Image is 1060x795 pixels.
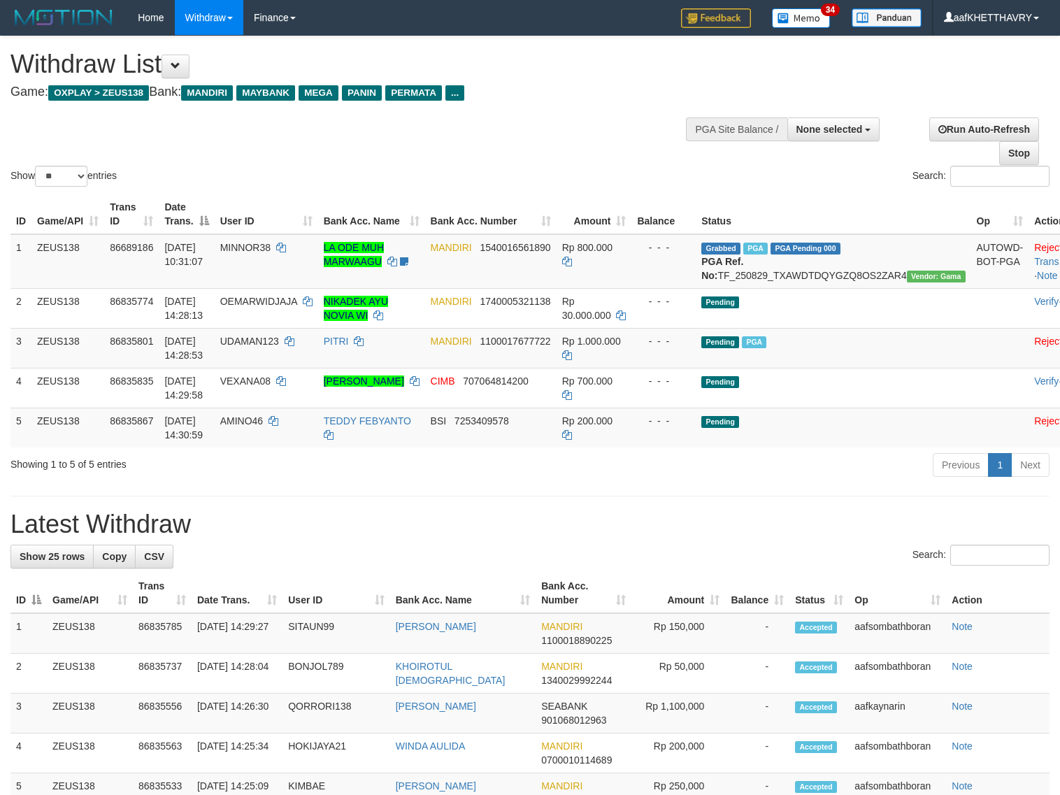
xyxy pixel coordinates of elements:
td: BONJOL789 [282,654,389,694]
span: Accepted [795,741,837,753]
td: ZEUS138 [47,613,133,654]
th: Amount: activate to sort column ascending [557,194,632,234]
th: Date Trans.: activate to sort column descending [159,194,214,234]
span: CIMB [431,375,455,387]
th: Game/API: activate to sort column ascending [31,194,104,234]
a: [PERSON_NAME] [396,701,476,712]
th: ID [10,194,31,234]
td: 5 [10,408,31,447]
th: Game/API: activate to sort column ascending [47,573,133,613]
td: 3 [10,694,47,733]
td: Rp 200,000 [631,733,725,773]
td: ZEUS138 [31,234,104,289]
span: CSV [144,551,164,562]
a: LA ODE MUH MARWAAGU [324,242,384,267]
td: 4 [10,368,31,408]
span: UDAMAN123 [220,336,279,347]
td: [DATE] 14:28:04 [192,654,282,694]
td: Rp 50,000 [631,654,725,694]
span: [DATE] 14:30:59 [164,415,203,441]
a: Show 25 rows [10,545,94,568]
th: User ID: activate to sort column ascending [282,573,389,613]
span: Accepted [795,701,837,713]
a: Note [952,780,973,792]
span: MANDIRI [181,85,233,101]
td: ZEUS138 [31,408,104,447]
span: BSI [431,415,447,427]
td: 86835785 [133,613,192,654]
span: MEGA [299,85,338,101]
th: Bank Acc. Name: activate to sort column ascending [390,573,536,613]
td: SITAUN99 [282,613,389,654]
span: Marked by aafkaynarin [743,243,768,255]
span: PANIN [342,85,382,101]
a: Note [952,740,973,752]
td: AUTOWD-BOT-PGA [971,234,1029,289]
a: NIKADEK AYU NOVIA WI [324,296,388,321]
span: VEXANA08 [220,375,271,387]
select: Showentries [35,166,87,187]
span: Copy 1540016561890 to clipboard [480,242,550,253]
div: - - - [637,334,690,348]
span: 86835835 [110,375,153,387]
span: [DATE] 10:31:07 [164,242,203,267]
span: Copy 1100017677722 to clipboard [480,336,550,347]
img: MOTION_logo.png [10,7,117,28]
a: Note [952,701,973,712]
td: ZEUS138 [47,654,133,694]
td: ZEUS138 [47,733,133,773]
span: Copy 7253409578 to clipboard [454,415,509,427]
span: 86689186 [110,242,153,253]
h1: Withdraw List [10,50,693,78]
span: Accepted [795,661,837,673]
span: Rp 1.000.000 [562,336,621,347]
span: MANDIRI [541,780,582,792]
a: Verify [1034,375,1059,387]
a: Note [1037,270,1058,281]
span: AMINO46 [220,415,263,427]
td: ZEUS138 [47,694,133,733]
td: 86835563 [133,733,192,773]
span: 86835867 [110,415,153,427]
span: MANDIRI [431,296,472,307]
td: Rp 150,000 [631,613,725,654]
h1: Latest Withdraw [10,510,1050,538]
span: PERMATA [385,85,442,101]
span: MANDIRI [431,242,472,253]
td: 86835737 [133,654,192,694]
a: Stop [999,141,1039,165]
th: ID: activate to sort column descending [10,573,47,613]
span: MANDIRI [431,336,472,347]
span: None selected [796,124,863,135]
th: Op: activate to sort column ascending [971,194,1029,234]
td: aafsombathboran [849,613,946,654]
td: - [725,733,789,773]
a: WINDA AULIDA [396,740,466,752]
th: Bank Acc. Number: activate to sort column ascending [536,573,631,613]
img: Button%20Memo.svg [772,8,831,28]
span: PGA Pending [771,243,840,255]
a: Note [952,621,973,632]
th: Balance: activate to sort column ascending [725,573,789,613]
div: - - - [637,294,690,308]
span: MANDIRI [541,740,582,752]
span: Grabbed [701,243,740,255]
span: Pending [701,416,739,428]
span: Accepted [795,781,837,793]
span: 34 [821,3,840,16]
input: Search: [950,545,1050,566]
th: Status: activate to sort column ascending [789,573,849,613]
th: Bank Acc. Name: activate to sort column ascending [318,194,425,234]
a: Previous [933,453,989,477]
div: Showing 1 to 5 of 5 entries [10,452,431,471]
a: Next [1011,453,1050,477]
span: Rp 200.000 [562,415,613,427]
td: aafkaynarin [849,694,946,733]
span: Rp 30.000.000 [562,296,611,321]
th: Status [696,194,971,234]
th: Amount: activate to sort column ascending [631,573,725,613]
td: ZEUS138 [31,368,104,408]
span: MANDIRI [541,661,582,672]
td: 86835556 [133,694,192,733]
td: 1 [10,613,47,654]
